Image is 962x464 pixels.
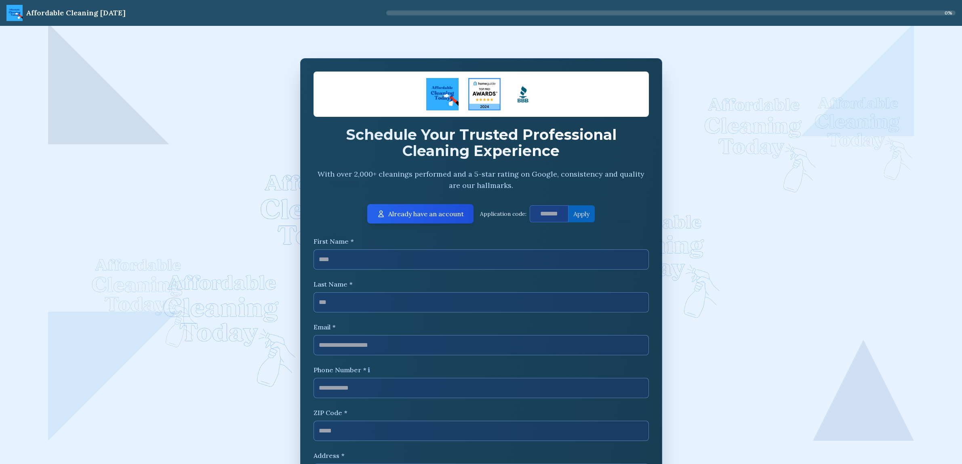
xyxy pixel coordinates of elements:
img: Four Seasons Cleaning [468,78,501,110]
label: Address * [314,451,649,460]
label: Phone Number * [314,365,370,375]
label: Email * [314,322,649,332]
button: Apply [568,205,595,222]
label: ZIP Code * [314,408,649,418]
p: With over 2,000+ cleanings performed and a 5-star rating on Google, consistency and quality are o... [314,169,649,191]
span: 0 % [945,10,952,16]
div: Affordable Cleaning [DATE] [26,7,126,19]
div: Phone Number *ℹ [314,365,370,376]
p: Application code: [480,210,526,218]
button: Already have an account [367,204,474,224]
h2: Schedule Your Trusted Professional Cleaning Experience [314,127,649,159]
img: ACT Logo [6,5,23,21]
label: Last Name * [314,279,649,289]
img: Logo Square [507,78,539,110]
span: ℹ [368,366,370,374]
img: ACT Logo [426,78,459,110]
label: First Name * [314,236,649,246]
